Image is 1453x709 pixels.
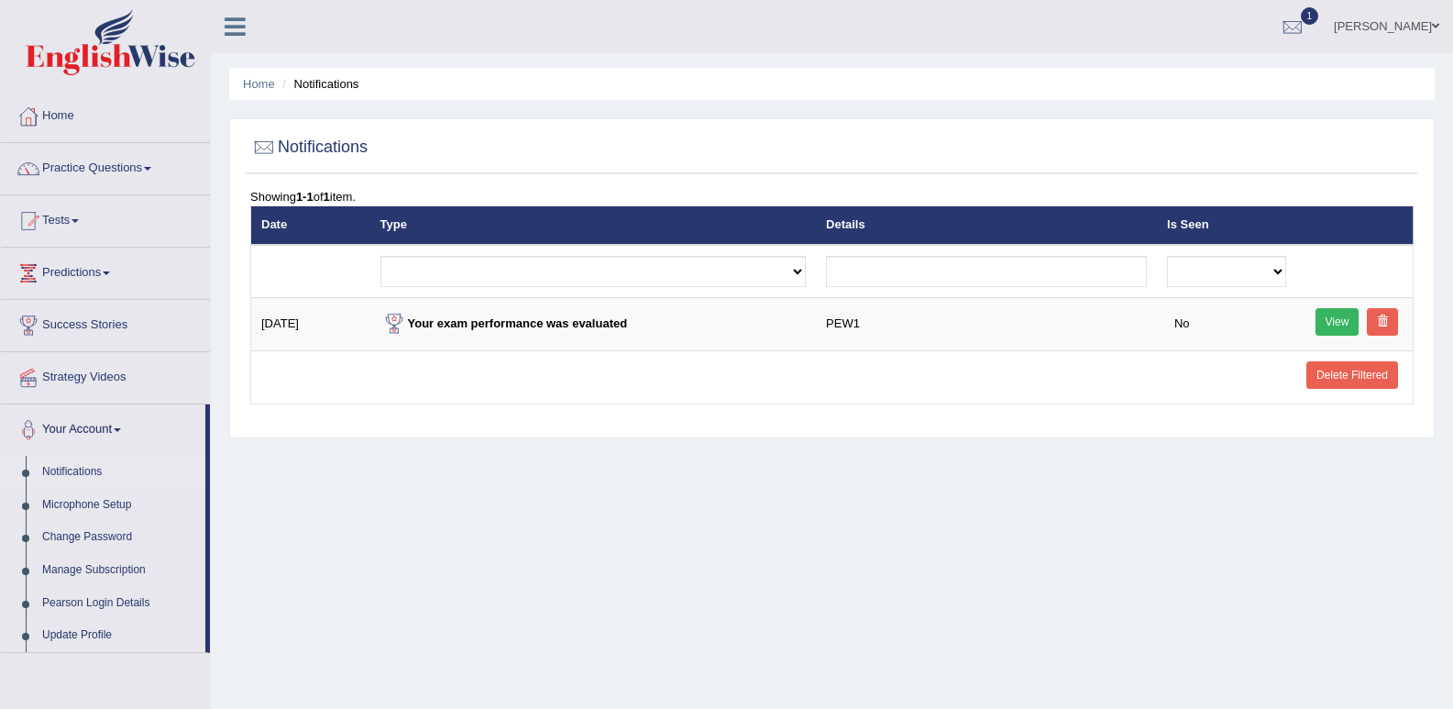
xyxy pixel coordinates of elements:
a: Delete [1367,308,1398,336]
a: Home [243,77,275,91]
a: Is Seen [1167,217,1209,231]
span: 1 [1301,7,1319,25]
div: Showing of item. [250,188,1414,205]
a: Manage Subscription [34,554,205,587]
b: 1-1 [296,190,314,204]
a: Predictions [1,248,210,294]
a: Pearson Login Details [34,587,205,620]
h2: Notifications [250,134,368,161]
a: Microphone Setup [34,489,205,522]
a: Tests [1,195,210,241]
a: Notifications [34,456,205,489]
a: View [1315,308,1359,336]
a: Type [380,217,407,231]
a: Change Password [34,521,205,554]
a: Details [826,217,865,231]
a: Date [261,217,287,231]
a: Strategy Videos [1,352,210,398]
td: [DATE] [251,297,370,350]
a: Your Account [1,404,205,450]
b: 1 [324,190,330,204]
a: Delete Filtered [1306,361,1398,389]
a: Home [1,91,210,137]
span: No [1167,314,1196,333]
a: Success Stories [1,300,210,346]
td: PEW1 [816,297,1157,350]
a: Practice Questions [1,143,210,189]
strong: Your exam performance was evaluated [380,316,628,330]
a: Update Profile [34,619,205,652]
li: Notifications [278,75,358,93]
